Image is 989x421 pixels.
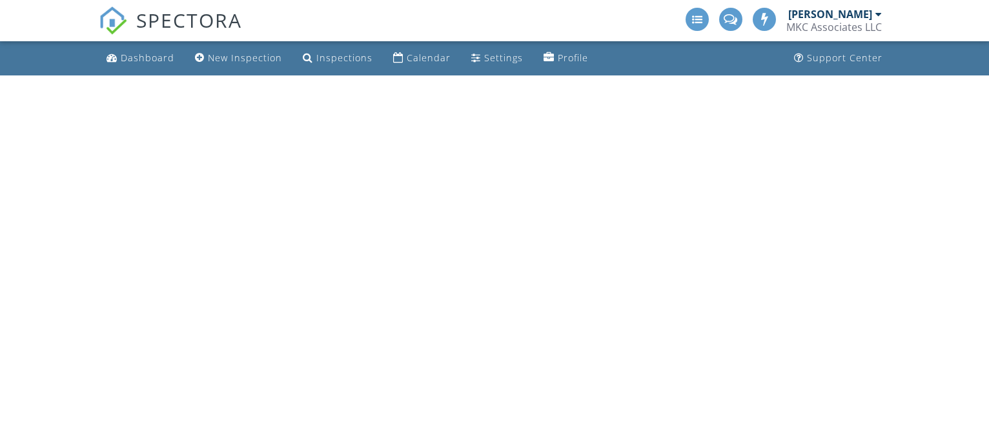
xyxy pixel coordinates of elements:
div: [PERSON_NAME] [788,8,872,21]
div: Profile [558,52,588,64]
a: Support Center [789,46,888,70]
div: Dashboard [121,52,174,64]
a: New Inspection [190,46,287,70]
div: MKC Associates LLC [786,21,882,34]
div: New Inspection [208,52,282,64]
div: Calendar [407,52,451,64]
a: SPECTORA [99,17,242,44]
div: Inspections [316,52,372,64]
a: Dashboard [101,46,179,70]
div: Settings [484,52,523,64]
a: Settings [466,46,528,70]
img: The Best Home Inspection Software - Spectora [99,6,127,35]
a: Inspections [298,46,378,70]
span: SPECTORA [136,6,242,34]
div: Support Center [807,52,882,64]
a: Profile [538,46,593,70]
a: Calendar [388,46,456,70]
